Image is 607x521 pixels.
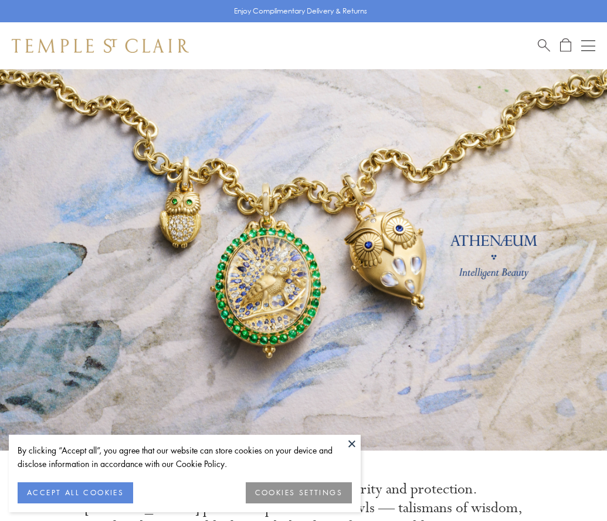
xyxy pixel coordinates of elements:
[581,39,595,53] button: Open navigation
[538,38,550,53] a: Search
[234,5,367,17] p: Enjoy Complimentary Delivery & Returns
[246,482,352,503] button: COOKIES SETTINGS
[560,38,571,53] a: Open Shopping Bag
[18,482,133,503] button: ACCEPT ALL COOKIES
[12,39,189,53] img: Temple St. Clair
[18,444,352,471] div: By clicking “Accept all”, you agree that our website can store cookies on your device and disclos...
